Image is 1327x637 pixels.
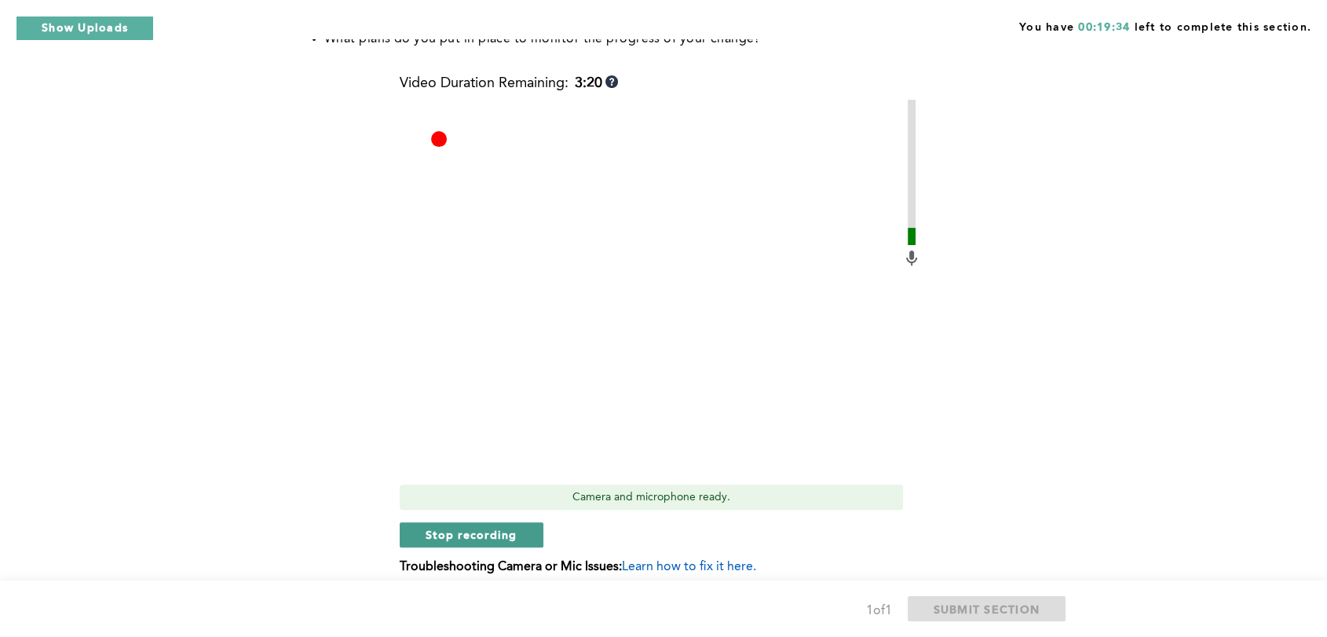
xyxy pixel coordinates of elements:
[1019,16,1311,35] span: You have left to complete this section.
[575,75,602,92] b: 3:20
[16,16,154,41] button: Show Uploads
[400,522,543,547] button: Stop recording
[866,600,892,622] div: 1 of 1
[426,527,517,542] span: Stop recording
[908,596,1066,621] button: SUBMIT SECTION
[934,602,1040,617] span: SUBMIT SECTION
[1078,22,1130,33] span: 00:19:34
[400,75,618,92] div: Video Duration Remaining:
[324,28,1059,50] li: What plans do you put in place to monitor the progress of your change?
[622,561,756,573] span: Learn how to fix it here.
[400,561,622,573] b: Troubleshooting Camera or Mic Issues:
[400,485,903,510] div: Camera and microphone ready.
